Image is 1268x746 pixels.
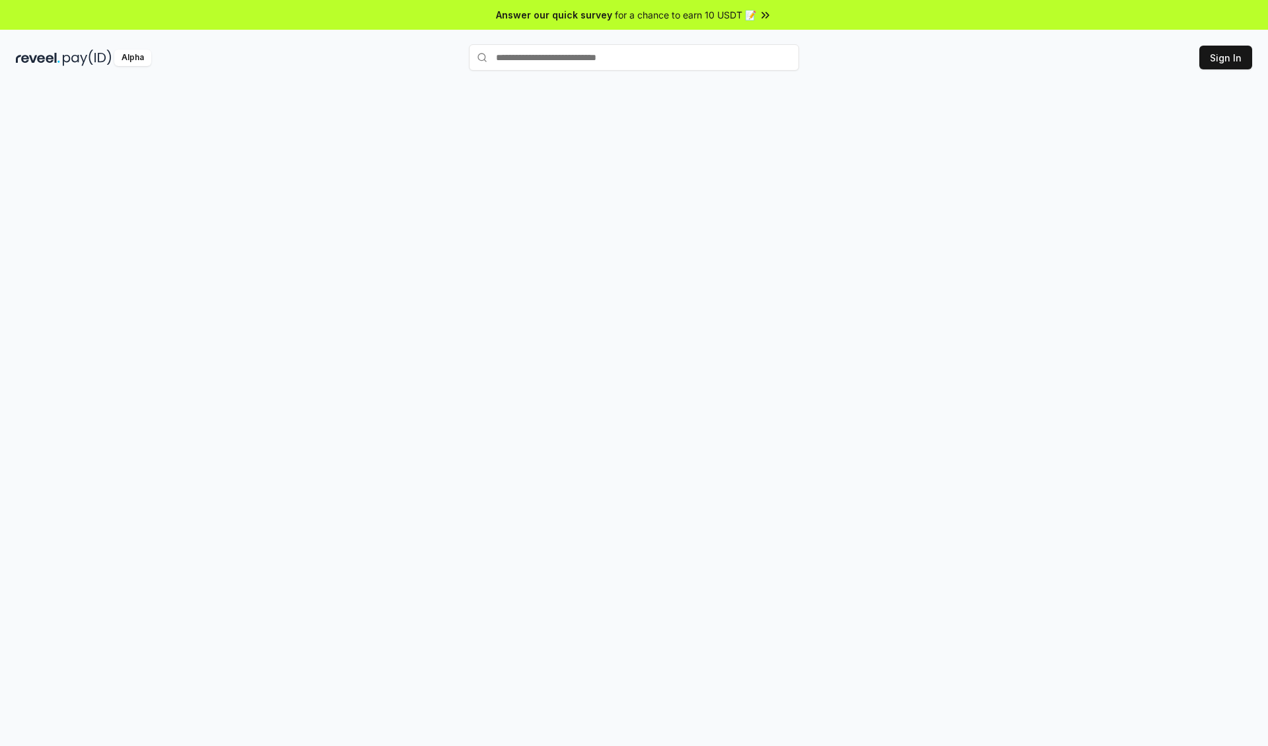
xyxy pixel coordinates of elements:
span: for a chance to earn 10 USDT 📝 [615,8,756,22]
button: Sign In [1199,46,1252,69]
div: Alpha [114,50,151,66]
span: Answer our quick survey [496,8,612,22]
img: pay_id [63,50,112,66]
img: reveel_dark [16,50,60,66]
